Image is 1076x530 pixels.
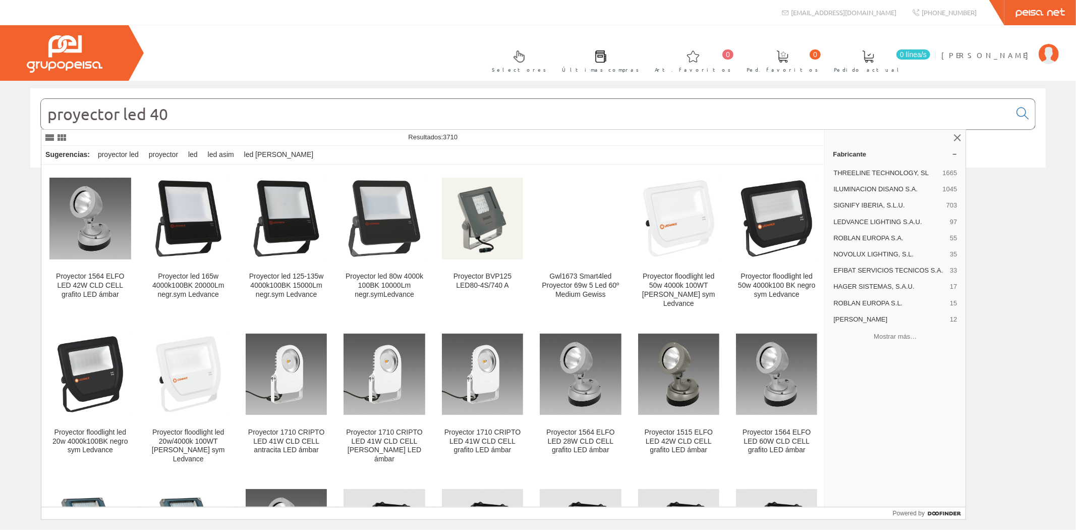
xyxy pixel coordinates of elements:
a: Gwl1673 Smart4led Proyector 69w 5 Led 60º Medium Gewiss Gwl1673 Smart4led Proyector 69w 5 Led 60º... [532,165,629,320]
span: Ped. favoritos [747,65,818,75]
a: Proyector 1710 CRIPTO LED 41W CLD CELL blanco LED ámbar Proyector 1710 CRIPTO LED 41W CLD CELL [P... [335,321,433,476]
div: Proyector led 165w 4000k100BK 20000Lm negr.sym Ledvance [148,272,229,299]
a: Proyector 1515 ELFO LED 42W CLD CELL grafito LED ámbar Proyector 1515 ELFO LED 42W CLD CELL grafi... [630,321,727,476]
a: Proyector BVP125 LED80-4S/740 A Proyector BVP125 LED80-4S/740 A [434,165,531,320]
span: [PERSON_NAME] [941,50,1034,60]
span: 12 [950,315,957,324]
div: Sugerencias: [41,148,92,162]
img: Proyector led 165w 4000k100BK 20000Lm negr.sym Ledvance [148,178,229,259]
a: Proyector led 80w 4000k 100BK 10000Lm negr.symLedvance Proyector led 80w 4000k 100BK 10000Lm negr... [335,165,433,320]
div: © Grupo Peisa [30,180,1046,189]
span: Selectores [492,65,546,75]
div: Proyector 1710 CRIPTO LED 41W CLD CELL grafito LED ámbar [442,428,523,455]
img: Proyector led 80w 4000k 100BK 10000Lm negr.symLedvance [344,178,425,259]
div: Proyector floodlight led 50w 4000k100 BK negro sym Ledvance [736,272,817,299]
div: Proyector led 80w 4000k 100BK 10000Lm negr.symLedvance [344,272,425,299]
div: led [PERSON_NAME] [240,146,318,164]
div: Proyector 1710 CRIPTO LED 41W CLD CELL [PERSON_NAME] LED ámbar [344,428,425,464]
div: led asim [204,146,238,164]
div: Proyector 1564 ELFO LED 28W CLD CELL grafito LED ámbar [540,428,621,455]
a: Powered by [893,507,966,519]
a: Proyector led 125-135w 4000k100BK 15000Lm negr.sym Ledvance Proyector led 125-135w 4000k100BK 150... [238,165,335,320]
div: Gwl1673 Smart4led Proyector 69w 5 Led 60º Medium Gewiss [540,272,621,299]
img: Proyector 1710 CRIPTO LED 41W CLD CELL blanco LED ámbar [344,334,425,415]
span: 17 [950,282,957,291]
span: 0 línea/s [896,49,930,60]
img: Proyector 1564 ELFO LED 60W CLD CELL grafito LED ámbar [736,334,817,415]
button: Mostrar más… [829,329,961,345]
img: Proyector floodlight led 50w 4000k 100WT blanco sym Ledvance [638,178,719,259]
span: 3710 [443,133,458,141]
span: 97 [950,218,957,227]
span: ROBLAN EUROPA S.A. [833,234,946,243]
span: 55 [950,234,957,243]
span: HAGER SISTEMAS, S.A.U. [833,282,946,291]
span: NOVOLUX LIGHTING, S.L. [833,250,946,259]
img: Proyector 1564 ELFO LED 42W CLD CELL grafito LED ámbar [49,178,131,259]
div: led [184,146,202,164]
span: 15 [950,299,957,308]
img: Proyector led 125-135w 4000k100BK 15000Lm negr.sym Ledvance [246,178,327,259]
div: Proyector BVP125 LED80-4S/740 A [442,272,523,290]
span: 33 [950,266,957,275]
a: Proyector 1564 ELFO LED 60W CLD CELL grafito LED ámbar Proyector 1564 ELFO LED 60W CLD CELL grafi... [728,321,825,476]
span: LEDVANCE LIGHTING S.A.U. [833,218,946,227]
img: Proyector 1564 ELFO LED 28W CLD CELL grafito LED ámbar [540,334,621,415]
span: Últimas compras [562,65,639,75]
img: Grupo Peisa [27,35,102,73]
img: Proyector floodlight led 20w 4000k100BK negro sym Ledvance [49,334,131,415]
span: Pedido actual [834,65,902,75]
input: Buscar... [41,99,1010,129]
span: 0 [810,49,821,60]
a: [PERSON_NAME] [941,42,1059,51]
span: [PHONE_NUMBER] [922,8,977,17]
span: THREELINE TECHNOLOGY, SL [833,169,938,178]
span: [EMAIL_ADDRESS][DOMAIN_NAME] [791,8,897,17]
a: Proyector 1564 ELFO LED 28W CLD CELL grafito LED ámbar Proyector 1564 ELFO LED 28W CLD CELL grafi... [532,321,629,476]
span: ROBLAN EUROPA S.L. [833,299,946,308]
img: Proyector floodlight led 50w 4000k100 BK negro sym Ledvance [736,178,817,259]
a: Últimas compras [552,42,644,79]
a: Fabricante [825,146,966,162]
a: Proyector floodlight led 20w/4000k 100WT blanco sym Ledvance Proyector floodlight led 20w/4000k 1... [140,321,237,476]
span: 1045 [943,185,957,194]
span: 35 [950,250,957,259]
div: Proyector floodlight led 50w 4000k 100WT [PERSON_NAME] sym Ledvance [638,272,719,308]
div: Proyector 1564 ELFO LED 42W CLD CELL grafito LED ámbar [49,272,131,299]
span: EFIBAT SERVICIOS TECNICOS S.A. [833,266,946,275]
div: Proyector led 125-135w 4000k100BK 15000Lm negr.sym Ledvance [246,272,327,299]
a: Proyector floodlight led 50w 4000k100 BK negro sym Ledvance Proyector floodlight led 50w 4000k100... [728,165,825,320]
a: Proyector floodlight led 20w 4000k100BK negro sym Ledvance Proyector floodlight led 20w 4000k100B... [41,321,139,476]
span: Art. favoritos [655,65,731,75]
img: Proyector 1710 CRIPTO LED 41W CLD CELL grafito LED ámbar [442,334,523,415]
a: Proyector 1564 ELFO LED 42W CLD CELL grafito LED ámbar Proyector 1564 ELFO LED 42W CLD CELL grafi... [41,165,139,320]
a: Selectores [482,42,551,79]
span: ILUMINACION DISANO S.A. [833,185,938,194]
div: proyector led [94,146,143,164]
a: Proyector led 165w 4000k100BK 20000Lm negr.sym Ledvance Proyector led 165w 4000k100BK 20000Lm neg... [140,165,237,320]
span: 703 [946,201,957,210]
span: [PERSON_NAME] [833,315,946,324]
div: Proyector floodlight led 20w/4000k 100WT [PERSON_NAME] sym Ledvance [148,428,229,464]
span: Resultados: [409,133,458,141]
a: Proyector 1710 CRIPTO LED 41W CLD CELL grafito LED ámbar Proyector 1710 CRIPTO LED 41W CLD CELL g... [434,321,531,476]
img: Proyector BVP125 LED80-4S/740 A [442,178,523,259]
div: Proyector 1515 ELFO LED 42W CLD CELL grafito LED ámbar [638,428,719,455]
span: 0 [722,49,733,60]
a: Proyector 1710 CRIPTO LED 41W CLD CELL antracita LED ámbar Proyector 1710 CRIPTO LED 41W CLD CELL... [238,321,335,476]
a: 0 línea/s Pedido actual [824,42,933,79]
span: Powered by [893,509,925,518]
span: SIGNIFY IBERIA, S.L.U. [833,201,942,210]
a: Proyector floodlight led 50w 4000k 100WT blanco sym Ledvance Proyector floodlight led 50w 4000k 1... [630,165,727,320]
img: Proyector 1710 CRIPTO LED 41W CLD CELL antracita LED ámbar [246,334,327,415]
div: Proyector 1564 ELFO LED 60W CLD CELL grafito LED ámbar [736,428,817,455]
div: Proyector floodlight led 20w 4000k100BK negro sym Ledvance [49,428,131,455]
span: 1665 [943,169,957,178]
div: Proyector 1710 CRIPTO LED 41W CLD CELL antracita LED ámbar [246,428,327,455]
div: proyector [145,146,182,164]
img: Proyector floodlight led 20w/4000k 100WT blanco sym Ledvance [148,334,229,415]
img: Proyector 1515 ELFO LED 42W CLD CELL grafito LED ámbar [638,334,719,415]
